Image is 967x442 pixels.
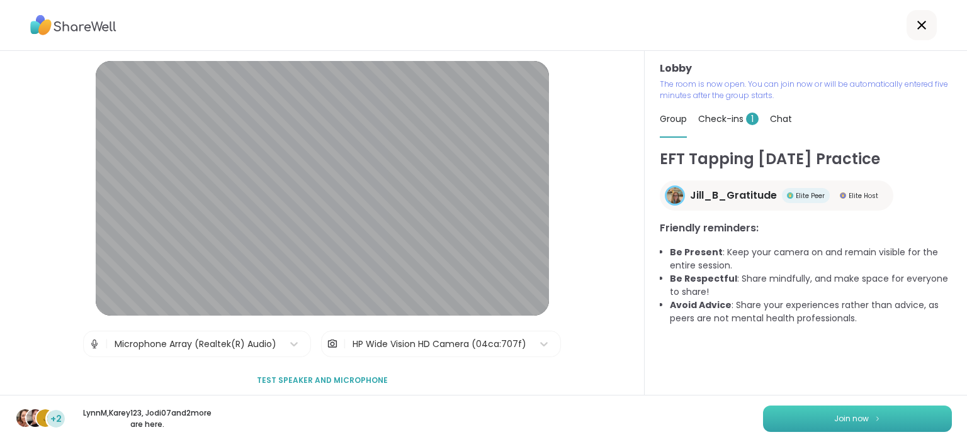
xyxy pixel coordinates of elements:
[660,148,952,170] h1: EFT Tapping [DATE] Practice
[670,272,952,299] li: : Share mindfully, and make space for everyone to share!
[252,367,393,394] button: Test speaker and microphone
[670,246,952,272] li: : Keep your camera on and remain visible for the entire session.
[16,409,34,427] img: LynnM
[26,409,44,427] img: Karey123
[343,331,346,356] span: |
[660,79,952,101] p: The room is now open. You can join now or will be automatically entered five minutes after the gr...
[849,191,878,201] span: Elite Host
[327,331,338,356] img: Camera
[43,410,48,426] span: J
[770,113,792,125] span: Chat
[670,299,732,311] b: Avoid Advice
[796,191,825,201] span: Elite Peer
[660,221,952,236] h3: Friendly reminders:
[690,188,777,203] span: Jill_B_Gratitude
[353,338,526,351] div: HP Wide Vision HD Camera (04ca:707f)
[105,331,108,356] span: |
[660,113,687,125] span: Group
[746,113,759,125] span: 1
[670,299,952,325] li: : Share your experiences rather than advice, as peers are not mental health professionals.
[670,272,737,285] b: Be Respectful
[257,375,388,386] span: Test speaker and microphone
[89,331,100,356] img: Microphone
[840,192,846,199] img: Elite Host
[667,187,683,204] img: Jill_B_Gratitude
[50,412,62,426] span: +2
[698,113,759,125] span: Check-ins
[30,11,116,40] img: ShareWell Logo
[660,61,952,76] h3: Lobby
[670,246,723,258] b: Be Present
[660,180,893,211] a: Jill_B_GratitudeJill_B_GratitudeElite PeerElite PeerElite HostElite Host
[834,413,869,424] span: Join now
[77,407,218,430] p: LynnM , Karey123 , Jodi07 and 2 more are here.
[787,192,793,199] img: Elite Peer
[115,338,276,351] div: Microphone Array (Realtek(R) Audio)
[763,406,952,432] button: Join now
[874,415,881,422] img: ShareWell Logomark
